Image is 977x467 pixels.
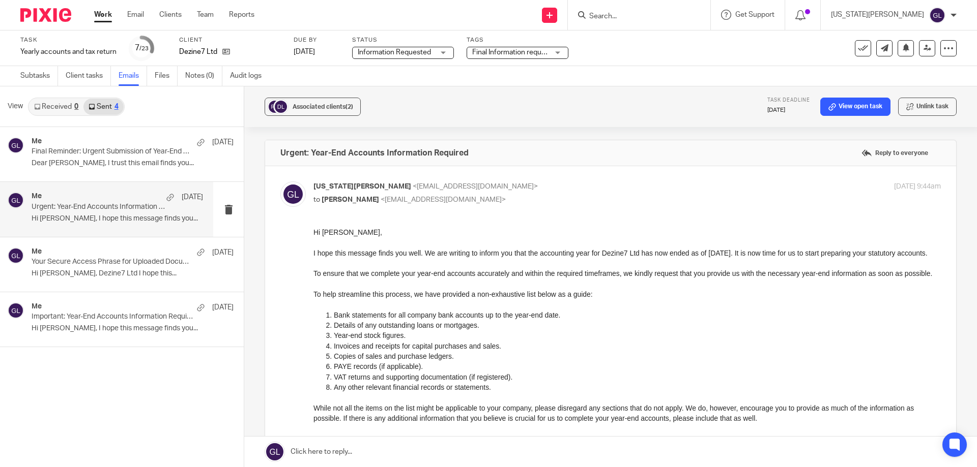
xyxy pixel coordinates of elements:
[381,196,506,203] span: <[EMAIL_ADDRESS][DOMAIN_NAME]>
[179,47,217,57] p: Dezine7 Ltd
[159,10,182,20] a: Clients
[313,196,320,203] span: to
[230,66,269,86] a: Audit logs
[293,104,353,110] span: Associated clients
[358,49,431,56] span: Information Requested
[20,83,627,93] p: Bank statements for all company bank accounts up to the year-end date.
[119,66,147,86] a: Emails
[8,137,24,153] img: svg%3E
[8,101,23,112] span: View
[588,12,680,21] input: Search
[212,137,234,147] p: [DATE]
[20,155,627,165] p: Any other relevant financial records or statements.
[74,103,78,110] div: 0
[735,11,774,18] span: Get Support
[32,147,193,156] p: Final Reminder: Urgent Submission of Year-End Accounts
[212,302,234,313] p: [DATE]
[767,98,810,103] span: Task deadline
[265,98,361,116] button: Associated clients(2)
[267,99,282,114] img: svg%3E
[182,192,203,202] p: [DATE]
[32,192,42,201] h4: Me
[179,36,281,44] label: Client
[32,159,234,168] p: Dear [PERSON_NAME], I trust this email finds you...
[20,239,55,247] strong: Client Hub
[229,10,254,20] a: Reports
[831,10,924,20] p: [US_STATE][PERSON_NAME]
[197,10,214,20] a: Team
[767,106,810,114] p: [DATE]
[32,302,42,311] h4: Me
[212,247,234,258] p: [DATE]
[139,46,149,51] small: /23
[32,137,42,146] h4: Me
[313,183,411,190] span: [US_STATE][PERSON_NAME]
[929,7,945,23] img: svg%3E
[94,10,112,20] a: Work
[32,324,234,333] p: Hi [PERSON_NAME], I hope this message finds you...
[32,258,193,266] p: Your Secure Access Phrase for Uploaded Documents - Dezine7 Ltd
[20,47,117,57] div: Yearly accounts and tax return
[322,196,379,203] span: [PERSON_NAME]
[20,93,627,103] p: Details of any outstanding loans or mortgages.
[20,8,71,22] img: Pixie
[66,66,111,86] a: Client tasks
[352,36,454,44] label: Status
[32,203,169,211] p: Urgent: Year-End Accounts Information Required
[8,192,24,208] img: svg%3E
[294,48,315,55] span: [DATE]
[20,134,627,144] p: PAYE records (if applicable).
[20,114,627,124] p: Invoices and receipts for capital purchases and sales.
[185,66,222,86] a: Notes (0)
[32,247,42,256] h4: Me
[20,103,627,113] p: Year-end stock figures.
[8,302,24,319] img: svg%3E
[32,214,203,223] p: Hi [PERSON_NAME], I hope this message finds you...
[346,104,353,110] span: (2)
[20,238,627,248] p: : You can also use our secure to submit your documents. For secure access to your company's docum...
[32,313,193,321] p: Important: Year-End Accounts Information Required - Dezine7 Ltd
[155,66,178,86] a: Files
[894,181,941,192] p: [DATE] 9:44am
[20,145,627,155] p: VAT returns and supporting documentation (if registered).
[280,148,469,158] h4: Urgent: Year-End Accounts Information Required
[280,181,306,207] img: svg%3E
[29,99,83,115] a: Received0
[83,99,123,115] a: Sent4
[472,49,552,56] span: Final Information request
[20,36,117,44] label: Task
[898,98,957,116] button: Unlink task
[467,36,568,44] label: Tags
[413,183,538,190] span: <[EMAIL_ADDRESS][DOMAIN_NAME]>
[135,42,149,54] div: 7
[148,239,225,247] a: [URL][DOMAIN_NAME]
[114,103,119,110] div: 4
[20,66,58,86] a: Subtasks
[294,36,339,44] label: Due by
[8,247,24,264] img: svg%3E
[20,124,627,134] p: Copies of sales and purchase ledgers.
[273,99,289,114] img: svg%3E
[859,145,931,161] label: Reply to everyone
[127,10,144,20] a: Email
[820,98,890,116] a: View open task
[32,269,234,278] p: Hi [PERSON_NAME], Dezine7 Ltd I hope this...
